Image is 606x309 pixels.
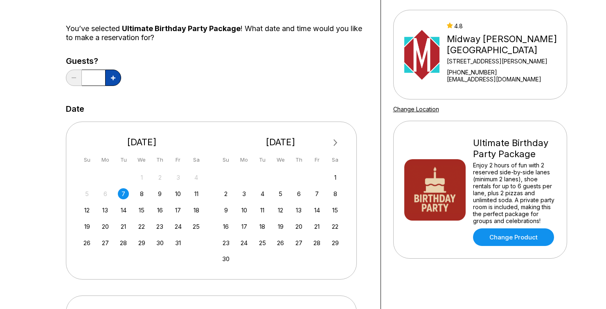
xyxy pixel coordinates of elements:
[221,154,232,165] div: Su
[100,237,111,248] div: Choose Monday, October 27th, 2025
[447,76,563,83] a: [EMAIL_ADDRESS][DOMAIN_NAME]
[118,205,129,216] div: Choose Tuesday, October 14th, 2025
[118,237,129,248] div: Choose Tuesday, October 28th, 2025
[173,237,184,248] div: Choose Friday, October 31st, 2025
[100,188,111,199] div: Not available Monday, October 6th, 2025
[239,154,250,165] div: Mo
[81,221,92,232] div: Choose Sunday, October 19th, 2025
[79,137,205,148] div: [DATE]
[239,205,250,216] div: Choose Monday, November 10th, 2025
[136,172,147,183] div: Not available Wednesday, October 1st, 2025
[154,172,165,183] div: Not available Thursday, October 2nd, 2025
[257,221,268,232] div: Choose Tuesday, November 18th, 2025
[239,221,250,232] div: Choose Monday, November 17th, 2025
[473,162,556,224] div: Enjoy 2 hours of fun with 2 reserved side-by-side lanes (minimum 2 lanes), shoe rentals for up to...
[154,221,165,232] div: Choose Thursday, October 23rd, 2025
[473,228,554,246] a: Change Product
[447,34,563,56] div: Midway [PERSON_NAME][GEOGRAPHIC_DATA]
[329,136,342,149] button: Next Month
[81,237,92,248] div: Choose Sunday, October 26th, 2025
[118,154,129,165] div: Tu
[293,188,304,199] div: Choose Thursday, November 6th, 2025
[404,24,440,86] img: Midway Bowling - Carlisle
[173,221,184,232] div: Choose Friday, October 24th, 2025
[239,188,250,199] div: Choose Monday, November 3rd, 2025
[221,221,232,232] div: Choose Sunday, November 16th, 2025
[100,154,111,165] div: Mo
[311,154,322,165] div: Fr
[275,221,286,232] div: Choose Wednesday, November 19th, 2025
[447,69,563,76] div: [PHONE_NUMBER]
[173,188,184,199] div: Choose Friday, October 10th, 2025
[173,205,184,216] div: Choose Friday, October 17th, 2025
[311,221,322,232] div: Choose Friday, November 21st, 2025
[221,205,232,216] div: Choose Sunday, November 9th, 2025
[66,24,368,42] div: You’ve selected ! What date and time would you like to make a reservation for?
[81,205,92,216] div: Choose Sunday, October 12th, 2025
[293,154,304,165] div: Th
[100,205,111,216] div: Choose Monday, October 13th, 2025
[257,188,268,199] div: Choose Tuesday, November 4th, 2025
[257,154,268,165] div: Tu
[100,221,111,232] div: Choose Monday, October 20th, 2025
[330,188,341,199] div: Choose Saturday, November 8th, 2025
[330,205,341,216] div: Choose Saturday, November 15th, 2025
[136,205,147,216] div: Choose Wednesday, October 15th, 2025
[81,171,203,248] div: month 2025-10
[221,188,232,199] div: Choose Sunday, November 2nd, 2025
[217,137,344,148] div: [DATE]
[191,205,202,216] div: Choose Saturday, October 18th, 2025
[122,24,241,33] span: Ultimate Birthday Party Package
[221,253,232,264] div: Choose Sunday, November 30th, 2025
[257,205,268,216] div: Choose Tuesday, November 11th, 2025
[173,154,184,165] div: Fr
[136,154,147,165] div: We
[330,172,341,183] div: Choose Saturday, November 1st, 2025
[293,205,304,216] div: Choose Thursday, November 13th, 2025
[154,237,165,248] div: Choose Thursday, October 30th, 2025
[330,154,341,165] div: Sa
[66,56,121,65] label: Guests?
[191,221,202,232] div: Choose Saturday, October 25th, 2025
[191,154,202,165] div: Sa
[473,138,556,160] div: Ultimate Birthday Party Package
[330,221,341,232] div: Choose Saturday, November 22nd, 2025
[257,237,268,248] div: Choose Tuesday, November 25th, 2025
[447,58,563,65] div: [STREET_ADDRESS][PERSON_NAME]
[66,104,84,113] label: Date
[154,205,165,216] div: Choose Thursday, October 16th, 2025
[191,188,202,199] div: Choose Saturday, October 11th, 2025
[81,154,92,165] div: Su
[221,237,232,248] div: Choose Sunday, November 23rd, 2025
[239,237,250,248] div: Choose Monday, November 24th, 2025
[275,205,286,216] div: Choose Wednesday, November 12th, 2025
[136,221,147,232] div: Choose Wednesday, October 22nd, 2025
[136,188,147,199] div: Choose Wednesday, October 8th, 2025
[311,205,322,216] div: Choose Friday, November 14th, 2025
[118,221,129,232] div: Choose Tuesday, October 21st, 2025
[311,237,322,248] div: Choose Friday, November 28th, 2025
[81,188,92,199] div: Not available Sunday, October 5th, 2025
[293,237,304,248] div: Choose Thursday, November 27th, 2025
[191,172,202,183] div: Not available Saturday, October 4th, 2025
[393,106,439,113] a: Change Location
[154,188,165,199] div: Choose Thursday, October 9th, 2025
[275,154,286,165] div: We
[154,154,165,165] div: Th
[275,188,286,199] div: Choose Wednesday, November 5th, 2025
[173,172,184,183] div: Not available Friday, October 3rd, 2025
[275,237,286,248] div: Choose Wednesday, November 26th, 2025
[311,188,322,199] div: Choose Friday, November 7th, 2025
[447,23,563,29] div: 4.8
[330,237,341,248] div: Choose Saturday, November 29th, 2025
[118,188,129,199] div: Choose Tuesday, October 7th, 2025
[404,159,466,221] img: Ultimate Birthday Party Package
[219,171,342,265] div: month 2025-11
[136,237,147,248] div: Choose Wednesday, October 29th, 2025
[293,221,304,232] div: Choose Thursday, November 20th, 2025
